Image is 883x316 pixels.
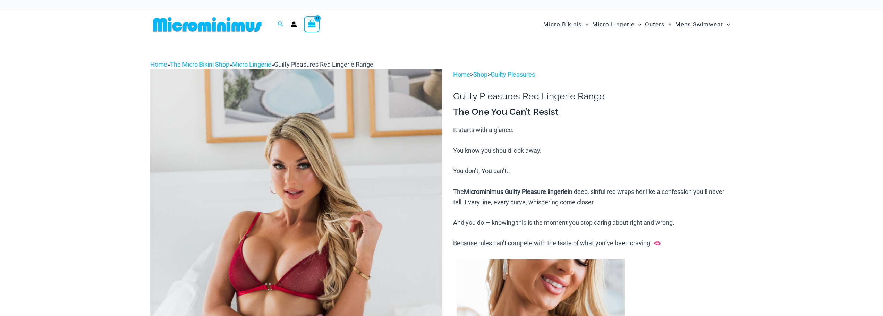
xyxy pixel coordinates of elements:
[491,71,535,78] a: Guilty Pleasures
[464,188,568,195] b: Microminimus Guilty Pleasure lingerie
[723,16,730,33] span: Menu Toggle
[291,21,297,27] a: Account icon link
[150,61,373,68] span: » » »
[453,71,470,78] a: Home
[643,14,673,35] a: OutersMenu ToggleMenu Toggle
[592,16,635,33] span: Micro Lingerie
[635,16,642,33] span: Menu Toggle
[453,125,733,248] p: It starts with a glance. You know you should look away. You don’t. You can’t.. The in deep, sinfu...
[453,91,733,102] h1: Guilty Pleasures Red Lingerie Range
[150,17,264,32] img: MM SHOP LOGO FLAT
[675,16,723,33] span: Mens Swimwear
[453,69,733,80] p: > >
[645,16,665,33] span: Outers
[543,16,582,33] span: Micro Bikinis
[473,71,487,78] a: Shop
[665,16,672,33] span: Menu Toggle
[582,16,589,33] span: Menu Toggle
[170,61,229,68] a: The Micro Bikini Shop
[541,13,733,36] nav: Site Navigation
[232,61,271,68] a: Micro Lingerie
[274,61,373,68] span: Guilty Pleasures Red Lingerie Range
[591,14,643,35] a: Micro LingerieMenu ToggleMenu Toggle
[673,14,732,35] a: Mens SwimwearMenu ToggleMenu Toggle
[150,61,167,68] a: Home
[278,20,284,29] a: Search icon link
[453,106,733,118] h3: The One You Can’t Resist
[304,16,320,32] a: View Shopping Cart, empty
[542,14,591,35] a: Micro BikinisMenu ToggleMenu Toggle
